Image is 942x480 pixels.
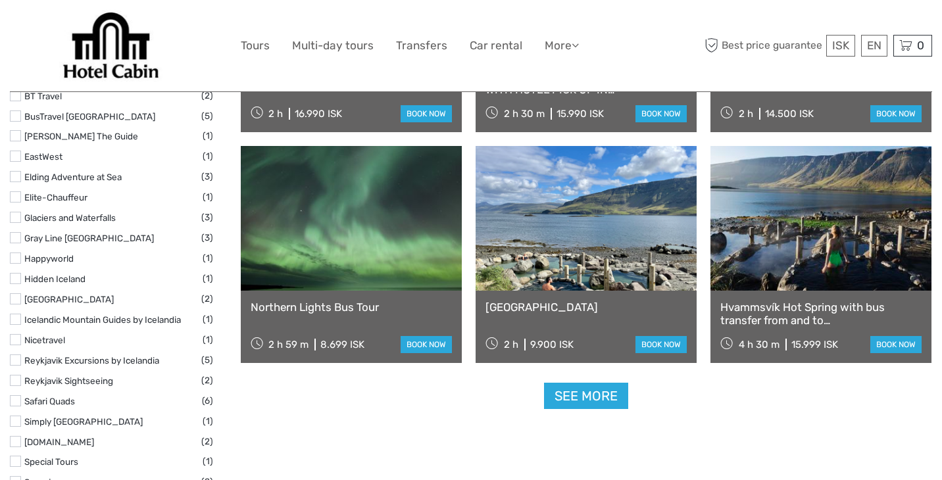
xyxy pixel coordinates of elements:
[201,434,213,449] span: (2)
[401,336,452,353] a: book now
[251,300,452,314] a: Northern Lights Bus Tour
[24,111,155,122] a: BusTravel [GEOGRAPHIC_DATA]
[720,300,922,327] a: Hvammsvík Hot Spring with bus transfer from and to [GEOGRAPHIC_DATA]
[268,339,309,350] span: 2 h 59 m
[24,131,138,141] a: [PERSON_NAME] The Guide
[739,108,753,120] span: 2 h
[24,294,114,304] a: [GEOGRAPHIC_DATA]
[203,128,213,143] span: (1)
[765,108,814,120] div: 14.500 ISK
[24,416,143,427] a: Simply [GEOGRAPHIC_DATA]
[470,36,522,55] a: Car rental
[201,291,213,306] span: (2)
[203,149,213,164] span: (1)
[203,251,213,266] span: (1)
[268,108,283,120] span: 2 h
[201,88,213,103] span: (2)
[485,300,687,314] a: [GEOGRAPHIC_DATA]
[201,373,213,388] span: (2)
[59,10,163,82] img: Our services
[201,230,213,245] span: (3)
[203,271,213,286] span: (1)
[544,383,628,410] a: See more
[702,35,824,57] span: Best price guarantee
[870,336,922,353] a: book now
[292,36,374,55] a: Multi-day tours
[24,212,116,223] a: Glaciers and Waterfalls
[557,108,604,120] div: 15.990 ISK
[915,39,926,52] span: 0
[201,108,213,124] span: (5)
[24,335,65,345] a: Nicetravel
[791,339,838,350] div: 15.999 ISK
[870,105,922,122] a: book now
[832,39,849,52] span: ISK
[24,253,74,264] a: Happyworld
[202,393,213,408] span: (6)
[24,172,122,182] a: Elding Adventure at Sea
[201,169,213,184] span: (3)
[24,274,86,284] a: Hidden Iceland
[24,233,154,243] a: Gray Line [GEOGRAPHIC_DATA]
[24,91,62,101] a: BT Travel
[24,314,181,325] a: Icelandic Mountain Guides by Icelandia
[861,35,887,57] div: EN
[24,151,62,162] a: EastWest
[635,105,687,122] a: book now
[24,355,159,366] a: Reykjavik Excursions by Icelandia
[295,108,342,120] div: 16.990 ISK
[739,339,780,350] span: 4 h 30 m
[530,339,574,350] div: 9.900 ISK
[201,210,213,225] span: (3)
[504,339,518,350] span: 2 h
[24,192,87,203] a: Elite-Chauffeur
[396,36,447,55] a: Transfers
[24,375,113,386] a: Reykjavik Sightseeing
[24,396,75,406] a: Safari Quads
[635,336,687,353] a: book now
[24,437,94,447] a: [DOMAIN_NAME]
[203,189,213,204] span: (1)
[24,456,78,467] a: Special Tours
[504,108,545,120] span: 2 h 30 m
[320,339,364,350] div: 8.699 ISK
[401,105,452,122] a: book now
[201,352,213,368] span: (5)
[203,454,213,469] span: (1)
[203,414,213,429] span: (1)
[241,36,270,55] a: Tours
[203,312,213,327] span: (1)
[545,36,579,55] a: More
[203,332,213,347] span: (1)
